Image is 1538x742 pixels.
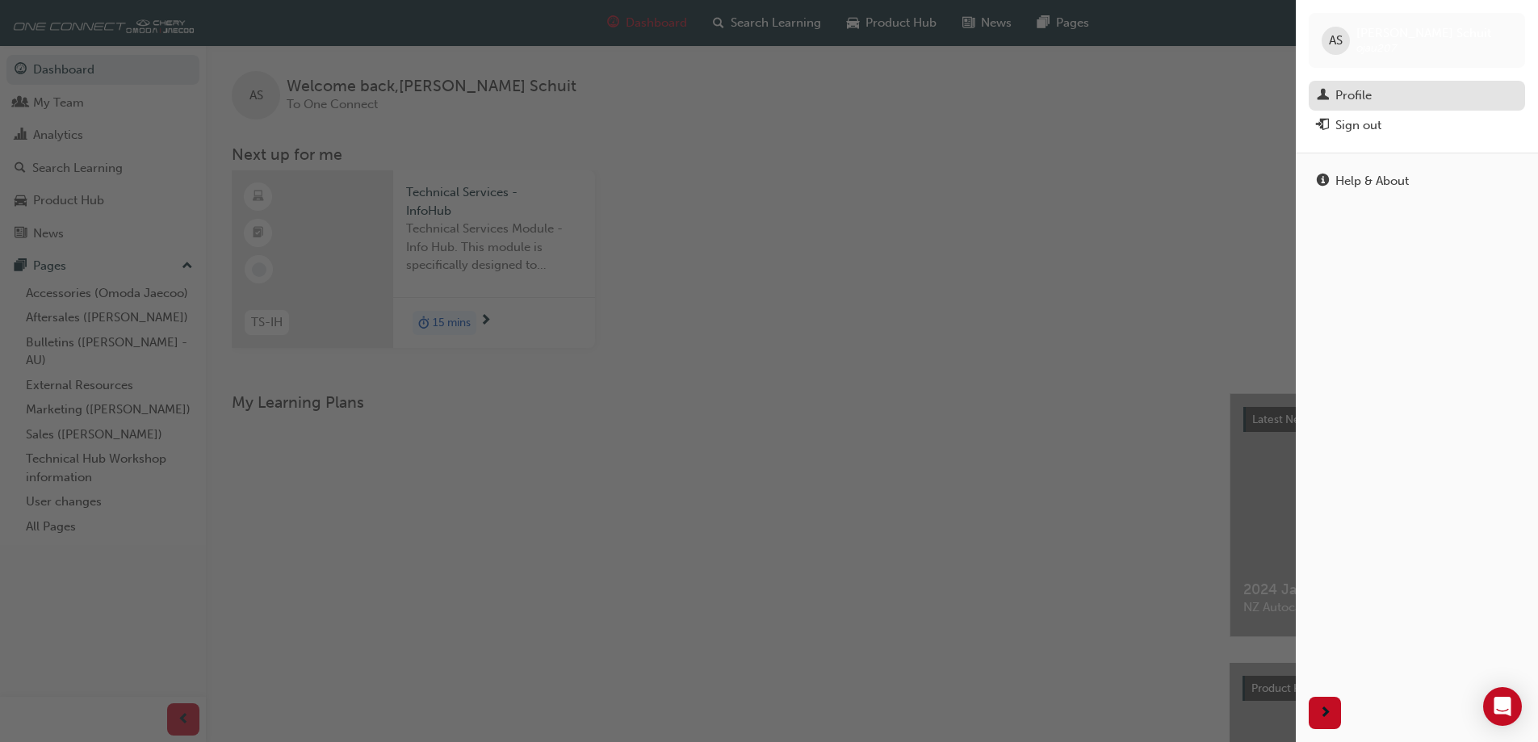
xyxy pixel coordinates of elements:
[1317,174,1329,189] span: info-icon
[1483,687,1522,726] div: Open Intercom Messenger
[1309,81,1525,111] a: Profile
[1356,26,1491,40] span: [PERSON_NAME] Schuit
[1335,116,1381,135] div: Sign out
[1317,119,1329,133] span: exit-icon
[1317,89,1329,103] span: man-icon
[1356,41,1397,55] span: ojau207
[1319,703,1331,723] span: next-icon
[1335,172,1409,191] div: Help & About
[1309,111,1525,140] button: Sign out
[1335,86,1372,105] div: Profile
[1309,166,1525,196] a: Help & About
[1329,31,1343,50] span: AS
